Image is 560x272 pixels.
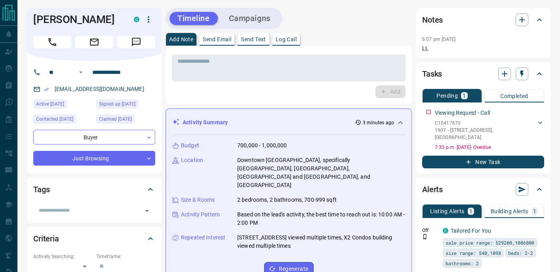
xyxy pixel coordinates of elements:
p: Activity Summary [183,118,228,127]
p: 1 [469,208,472,214]
p: Viewing Request - Call [435,109,490,117]
span: Signed up [DATE] [99,100,135,108]
span: Active [DATE] [36,100,64,108]
p: 2 bedrooms, 2 bathrooms, 700-999 sqft [237,196,337,204]
button: Campaigns [221,12,278,25]
p: Completed [500,93,528,99]
button: Open [76,68,86,77]
p: Activity Pattern [181,210,220,219]
p: LL [422,44,544,53]
div: Tags [33,180,155,199]
p: Add Note [169,37,193,42]
a: [EMAIL_ADDRESS][DOMAIN_NAME] [55,86,144,92]
span: Message [117,36,155,48]
p: 7:33 p.m. [DATE] - Overdue [435,144,544,151]
p: Based on the lead's activity, the best time to reach out is: 10:00 AM - 2:00 PM [237,210,405,227]
p: Repeated Interest [181,233,225,242]
div: Sun Jun 22 2025 [33,100,92,111]
p: 700,000 - 1,000,000 [237,141,287,150]
div: Mon Nov 11 2024 [33,115,92,126]
button: Open [141,205,152,216]
div: Tasks [422,64,544,83]
p: Downtown [GEOGRAPHIC_DATA], specifically [GEOGRAPHIC_DATA], [GEOGRAPHIC_DATA], [GEOGRAPHIC_DATA] ... [237,156,405,189]
div: Mon Nov 11 2024 [96,115,155,126]
p: 3 minutes ago [363,119,394,126]
button: Timeline [170,12,218,25]
svg: Push Notification Only [422,234,428,239]
p: Pending [436,93,458,98]
p: Log Call [276,37,297,42]
p: 1 [463,93,466,98]
p: C10417670 [435,120,536,127]
svg: Email Verified [44,87,49,92]
div: Mon Nov 11 2024 [96,100,155,111]
button: New Task [422,156,544,168]
div: Buyer [33,130,155,145]
div: Notes [422,10,544,29]
div: Just Browsing [33,151,155,166]
p: Building Alerts [491,208,528,214]
span: Contacted [DATE] [36,115,73,123]
p: Listing Alerts [430,208,465,214]
div: Activity Summary3 minutes ago [172,115,405,130]
h1: [PERSON_NAME] [33,13,122,26]
h2: Criteria [33,232,59,245]
h2: Tasks [422,68,442,80]
a: Tailored For You [451,228,491,234]
p: 1907 - [STREET_ADDRESS] , [GEOGRAPHIC_DATA] [435,127,536,141]
span: beds: 2-2 [508,249,533,257]
span: sale price range: 529200,1086800 [446,239,534,247]
p: Send Email [203,37,231,42]
div: condos.ca [134,17,139,22]
span: Email [75,36,113,48]
span: bathrooms: 2 [446,259,479,267]
p: [STREET_ADDRESS] viewed multiple times, X2 Condos building viewed multiple times [237,233,405,250]
p: 1 [533,208,536,214]
p: Send Text [241,37,266,42]
span: Claimed [DATE] [99,115,132,123]
div: condos.ca [443,228,448,233]
h2: Notes [422,14,443,26]
p: Off [422,227,438,234]
p: Size & Rooms [181,196,215,204]
p: 6:07 pm [DATE] [422,37,456,42]
div: Criteria [33,229,155,248]
span: Call [33,36,71,48]
span: size range: 540,1098 [446,249,501,257]
p: Budget [181,141,199,150]
h2: Tags [33,183,50,196]
p: Actively Searching: [33,253,92,260]
p: Timeframe: [96,253,155,260]
h2: Alerts [422,183,443,196]
div: C104176701907 - [STREET_ADDRESS],[GEOGRAPHIC_DATA] [435,118,544,143]
p: Location [181,156,203,164]
div: Alerts [422,180,544,199]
